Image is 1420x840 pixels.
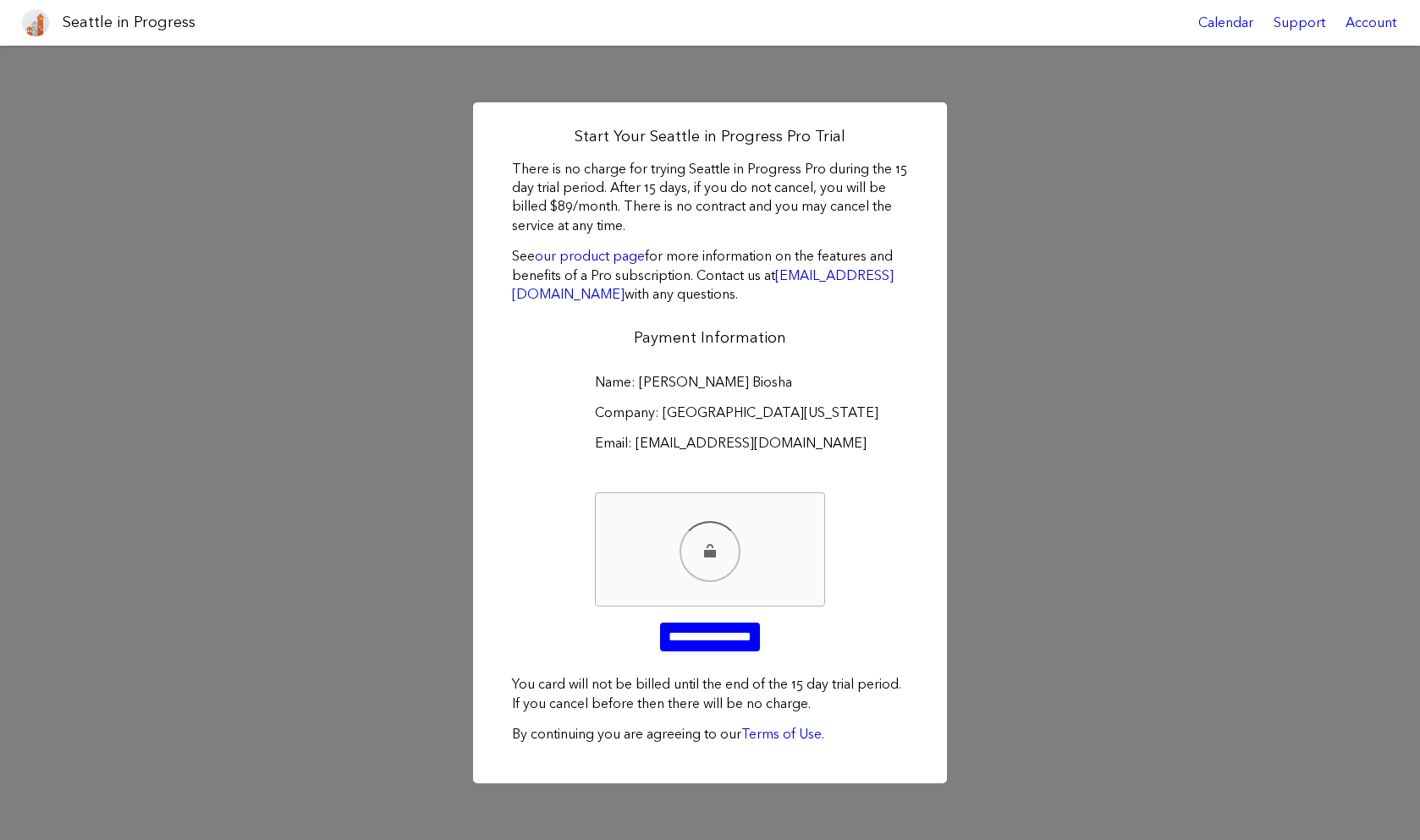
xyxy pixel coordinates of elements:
p: There is no charge for trying Seattle in Progress Pro during the 15 day trial period. After 15 da... [512,160,908,236]
label: Email: [EMAIL_ADDRESS][DOMAIN_NAME] [595,434,825,453]
a: Terms of Use [741,726,822,742]
h2: Payment Information [512,327,908,349]
p: You card will not be billed until the end of the 15 day trial period. If you cancel before then t... [512,675,908,713]
p: See for more information on the features and benefits of a Pro subscription. Contact us at with a... [512,247,908,304]
label: Company: [GEOGRAPHIC_DATA][US_STATE] [595,404,825,422]
label: Name: [PERSON_NAME] Biosha [595,373,825,392]
img: favicon-96x96.png [22,9,49,36]
h1: Seattle in Progress [63,12,195,33]
h2: Start Your Seattle in Progress Pro Trial [512,126,908,147]
a: our product page [535,248,645,264]
p: By continuing you are agreeing to our . [512,725,908,744]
